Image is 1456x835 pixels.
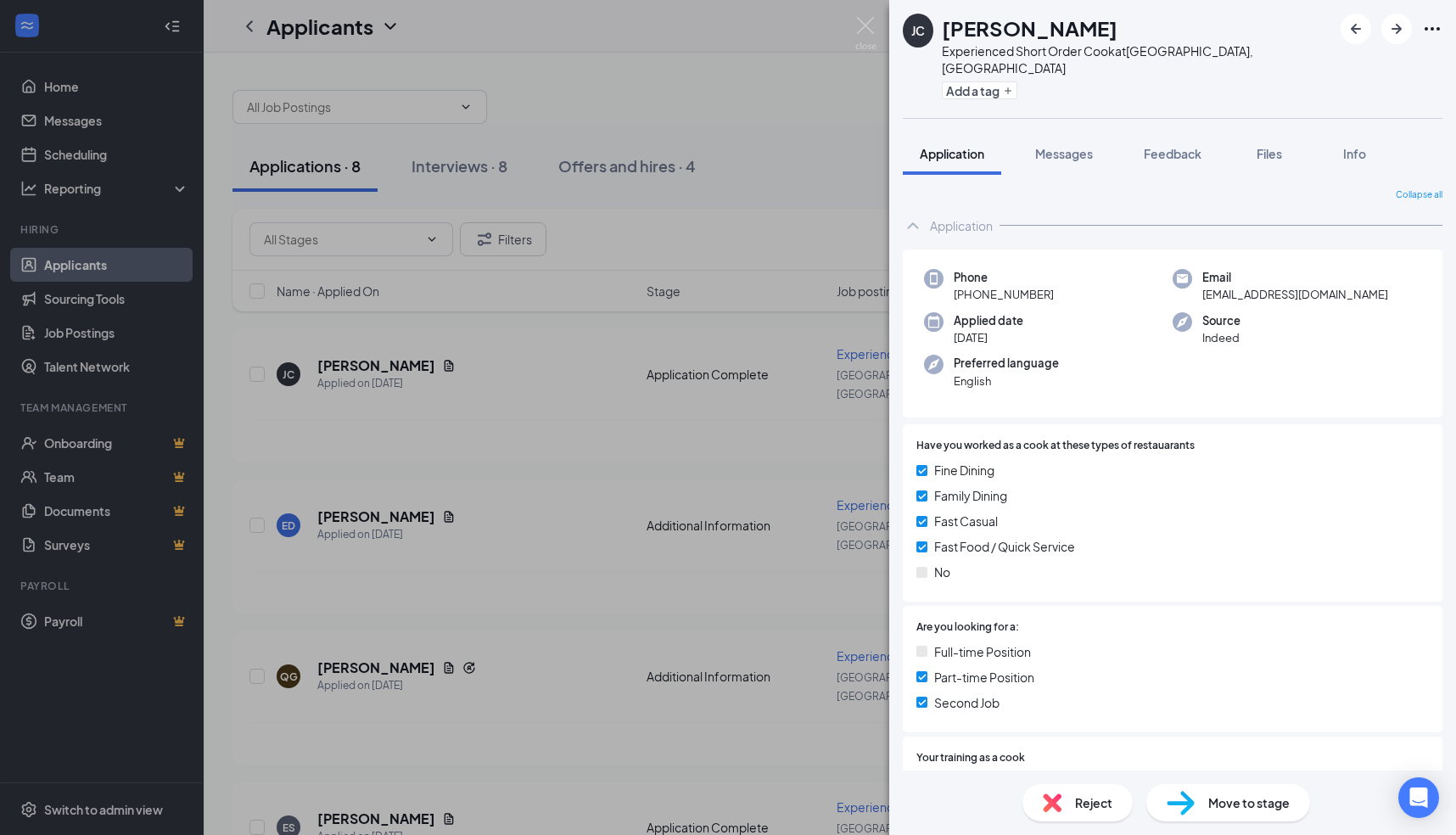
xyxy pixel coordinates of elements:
h1: [PERSON_NAME] [942,14,1117,42]
span: Indeed [1202,329,1240,346]
span: Files [1257,146,1282,161]
button: ArrowRight [1381,14,1412,44]
span: Part-time Position [934,668,1034,686]
span: Messages [1035,146,1093,161]
span: Family Dining [934,486,1007,505]
span: Email [1202,269,1388,286]
span: Have you worked as a cook at these types of restauarants [916,438,1195,454]
svg: ArrowLeftNew [1346,19,1366,39]
span: Move to stage [1208,793,1290,812]
div: Open Intercom Messenger [1398,777,1439,818]
span: English [954,373,1059,389]
span: [PHONE_NUMBER] [954,286,1054,303]
span: Feedback [1144,146,1201,161]
span: Fine Dining [934,461,994,479]
span: Application [920,146,984,161]
span: Second Job [934,693,1000,712]
button: ArrowLeftNew [1341,14,1371,44]
svg: Ellipses [1422,19,1442,39]
button: PlusAdd a tag [942,81,1017,99]
span: Reject [1075,793,1112,812]
svg: ChevronUp [903,216,923,236]
span: Your training as a cook [916,750,1025,766]
span: Source [1202,312,1240,329]
div: JC [911,22,925,39]
span: Applied date [954,312,1023,329]
span: Fast Casual [934,512,998,530]
svg: ArrowRight [1386,19,1407,39]
span: Info [1343,146,1366,161]
span: Full-time Position [934,642,1031,661]
span: Fast Food / Quick Service [934,537,1075,556]
span: Collapse all [1396,188,1442,202]
span: Preferred language [954,355,1059,372]
span: [DATE] [954,329,1023,346]
div: Experienced Short Order Cook at [GEOGRAPHIC_DATA], [GEOGRAPHIC_DATA] [942,42,1332,76]
div: Application [930,217,993,234]
span: No [934,563,950,581]
span: Phone [954,269,1054,286]
span: Are you looking for a: [916,619,1019,636]
svg: Plus [1003,86,1013,96]
span: [EMAIL_ADDRESS][DOMAIN_NAME] [1202,286,1388,303]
